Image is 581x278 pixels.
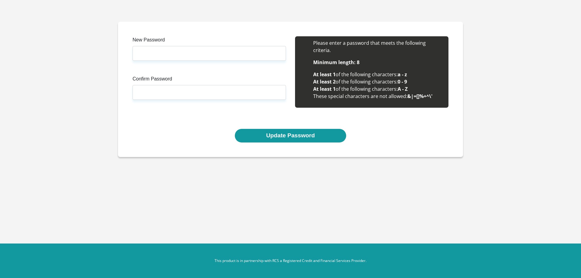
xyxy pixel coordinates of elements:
[133,46,286,61] input: Enter new Password
[133,85,286,100] input: Confirm Password
[235,129,346,142] button: Update Password
[313,71,336,78] b: At least 1
[398,86,408,92] b: A - Z
[313,59,359,66] b: Minimum length: 8
[133,75,286,85] label: Confirm Password
[313,86,336,92] b: At least 1
[313,93,442,100] li: These special characters are not allowed:
[407,93,432,100] b: &|=[]%+^\'
[313,78,336,85] b: At least 2
[313,78,442,85] li: of the following characters:
[313,85,442,93] li: of the following characters:
[133,36,286,46] label: New Password
[398,78,407,85] b: 0 - 9
[313,39,442,54] li: Please enter a password that meets the following criteria.
[398,71,407,78] b: a - z
[313,71,442,78] li: of the following characters:
[123,258,458,263] p: This product is in partnership with RCS a Registered Credit and Financial Services Provider.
